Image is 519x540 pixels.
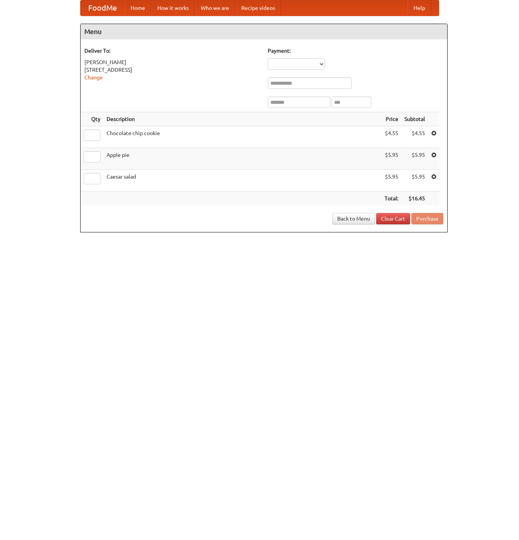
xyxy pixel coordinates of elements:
[407,0,431,16] a: Help
[103,112,382,126] th: Description
[84,58,260,66] div: [PERSON_NAME]
[103,170,382,192] td: Caesar salad
[382,126,401,148] td: $4.55
[401,192,428,206] th: $16.45
[84,47,260,55] h5: Deliver To:
[401,148,428,170] td: $5.95
[81,112,103,126] th: Qty
[235,0,281,16] a: Recipe videos
[401,126,428,148] td: $4.55
[81,0,124,16] a: FoodMe
[124,0,151,16] a: Home
[81,24,447,39] h4: Menu
[382,112,401,126] th: Price
[268,47,443,55] h5: Payment:
[401,170,428,192] td: $5.95
[84,66,260,74] div: [STREET_ADDRESS]
[103,126,382,148] td: Chocolate chip cookie
[411,213,443,224] button: Purchase
[382,170,401,192] td: $5.95
[382,192,401,206] th: Total:
[151,0,195,16] a: How it works
[401,112,428,126] th: Subtotal
[195,0,235,16] a: Who we are
[382,148,401,170] td: $5.95
[103,148,382,170] td: Apple pie
[332,213,375,224] a: Back to Menu
[84,74,103,81] a: Change
[376,213,410,224] a: Clear Cart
